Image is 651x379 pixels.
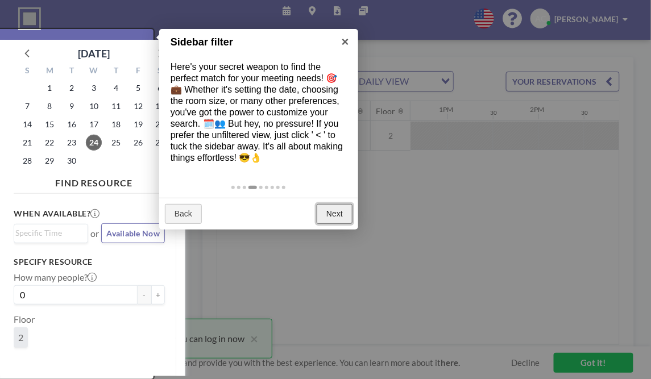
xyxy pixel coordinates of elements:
[165,204,202,224] a: Back
[171,35,329,50] h1: Sidebar filter
[159,50,358,175] div: Here's your secret weapon to find the perfect match for your meeting needs! 🎯💼 Whether it's setti...
[151,285,165,305] button: +
[333,29,358,55] a: ×
[317,204,353,224] a: Next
